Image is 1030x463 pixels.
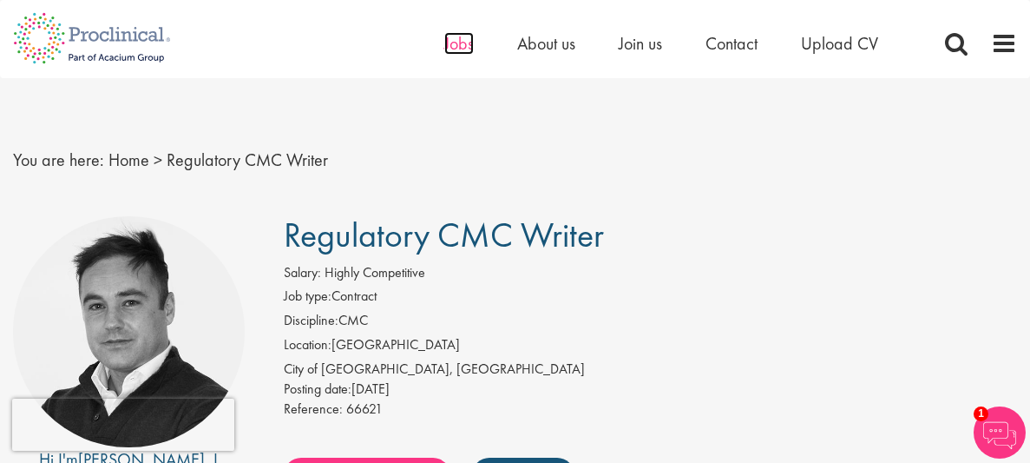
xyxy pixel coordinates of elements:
[284,380,351,398] span: Posting date:
[284,380,1017,400] div: [DATE]
[974,407,988,421] span: 1
[284,311,338,331] label: Discipline:
[108,149,149,171] a: breadcrumb link
[284,335,331,355] label: Location:
[13,216,245,448] img: imeage of recruiter Peter Duvall
[444,32,474,55] a: Jobs
[284,311,1017,335] li: CMC
[154,149,162,171] span: >
[284,287,1017,311] li: Contract
[284,335,1017,360] li: [GEOGRAPHIC_DATA]
[325,263,425,281] span: Highly Competitive
[517,32,575,55] a: About us
[801,32,878,55] a: Upload CV
[12,399,234,451] iframe: reCAPTCHA
[619,32,662,55] a: Join us
[705,32,758,55] a: Contact
[284,360,1017,380] div: City of [GEOGRAPHIC_DATA], [GEOGRAPHIC_DATA]
[974,407,1026,459] img: Chatbot
[167,149,328,171] span: Regulatory CMC Writer
[284,263,321,283] label: Salary:
[284,287,331,307] label: Job type:
[346,400,383,418] span: 66621
[284,213,604,257] span: Regulatory CMC Writer
[13,149,104,171] span: You are here:
[284,400,343,420] label: Reference:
